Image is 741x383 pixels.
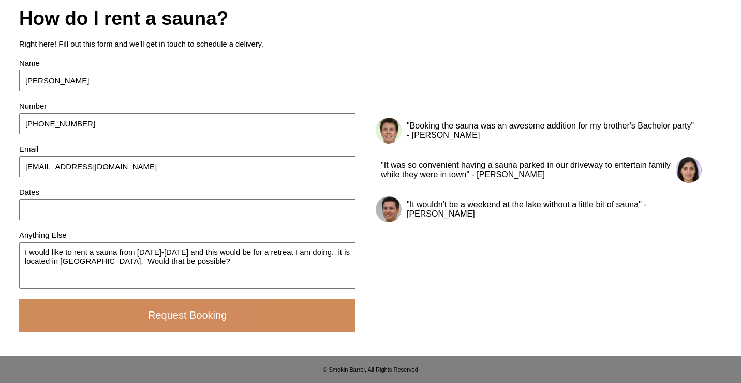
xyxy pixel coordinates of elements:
img: bryan.jpeg [376,196,402,222]
img: matt.png [376,118,402,144]
img: sarah.png [676,157,702,183]
div: How do I rent a sauna? [19,3,355,35]
div: Email [19,145,355,153]
div: "Booking the sauna was an awesome addition for my brother's Bachelor party" - [PERSON_NAME] [402,116,702,145]
div: Dates [19,188,355,196]
div: © Smokin Barrel, All Rights Reserved [323,366,418,373]
button: Request Booking [19,299,355,332]
div: "It wouldn't be a weekend at the lake without a little bit of sauna" - [PERSON_NAME] [402,195,702,224]
div: Anything Else [19,231,355,239]
div: Right here! Fill out this form and we'll get in touch to schedule a delivery. [19,35,355,53]
div: Number [19,102,355,110]
div: "It was so convenient having a sauna parked in our driveway to entertain family while they were i... [376,155,676,185]
div: Name [19,59,355,67]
